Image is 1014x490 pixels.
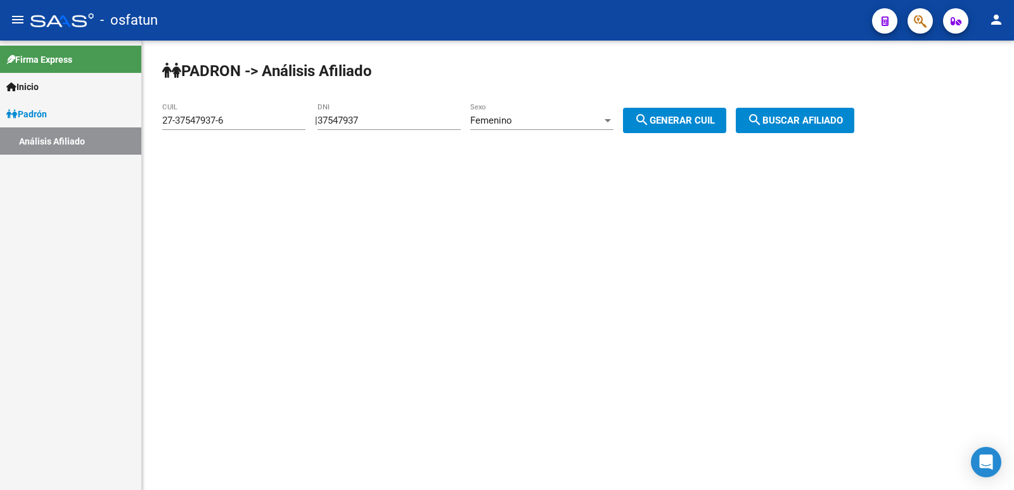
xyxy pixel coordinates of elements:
span: - osfatun [100,6,158,34]
button: Generar CUIL [623,108,726,133]
div: | [315,115,736,126]
span: Femenino [470,115,512,126]
mat-icon: search [747,112,762,127]
span: Buscar afiliado [747,115,843,126]
span: Generar CUIL [634,115,715,126]
strong: PADRON -> Análisis Afiliado [162,62,372,80]
span: Inicio [6,80,39,94]
mat-icon: person [989,12,1004,27]
button: Buscar afiliado [736,108,854,133]
mat-icon: menu [10,12,25,27]
span: Padrón [6,107,47,121]
mat-icon: search [634,112,650,127]
div: Open Intercom Messenger [971,447,1001,477]
span: Firma Express [6,53,72,67]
